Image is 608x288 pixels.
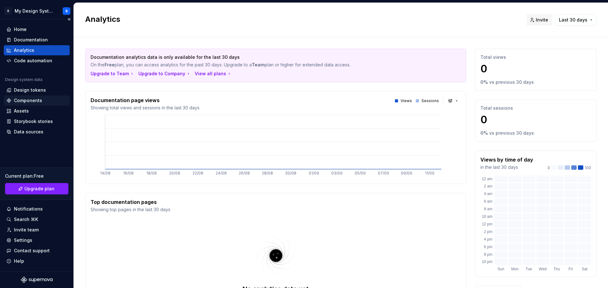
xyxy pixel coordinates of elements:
p: 0 [480,63,591,75]
a: Design tokens [4,85,70,95]
a: Home [4,24,70,34]
a: Code automation [4,56,70,66]
p: vs previous 30 days [489,79,534,85]
div: Documentation [14,37,48,43]
button: Upgrade to Company [138,70,191,77]
tspan: 16/08 [123,171,134,175]
a: Data sources [4,127,70,137]
p: Total views [480,54,591,60]
div: Search ⌘K [14,216,38,223]
a: Invite team [4,225,70,235]
strong: Free [104,62,115,67]
text: 10 pm [482,260,492,264]
text: 4 am [484,192,492,196]
svg: Supernova Logo [21,277,53,283]
tspan: 30/08 [285,171,296,175]
p: Showing top pages in the last 30 days [91,206,170,213]
a: Upgrade plan [5,183,68,194]
button: Help [4,256,70,266]
div: Assets [14,108,29,114]
p: 0 [480,113,591,126]
tspan: 01/09 [309,171,319,175]
div: Design system data [5,77,42,82]
div: Current plan : Free [5,173,68,179]
div: Analytics [14,47,34,53]
text: Mon [511,267,518,271]
p: Top documentation pages [91,198,170,206]
button: Search ⌘K [4,214,70,224]
p: vs previous 30 days [489,130,534,136]
div: B [4,7,12,15]
tspan: 14/08 [100,171,111,175]
div: Home [14,26,27,33]
text: 12 pm [482,222,492,226]
a: Documentation [4,35,70,45]
button: Upgrade to Team [91,70,135,77]
tspan: 26/08 [239,171,250,175]
div: My Design System [15,8,55,14]
h2: Analytics [85,14,519,24]
div: Settings [14,237,32,243]
div: 100 [548,165,591,170]
p: Documentation page views [91,96,199,104]
text: Tue [526,267,532,271]
div: Components [14,97,42,104]
div: Invite team [14,227,39,233]
button: Invite [527,14,552,26]
tspan: 22/08 [193,171,203,175]
div: Design tokens [14,87,46,93]
p: On the plan, you can access analytics for the past 30 days. Upgrade to a plan or higher for exten... [91,62,416,68]
p: Views by time of day [480,156,533,163]
text: 10 am [482,214,492,219]
text: 8 am [484,207,492,211]
text: 2 am [484,184,492,188]
button: View all plans [195,70,232,77]
text: 6 pm [484,245,492,249]
text: 2 pm [484,230,492,234]
tspan: 24/08 [216,171,227,175]
p: Sessions [421,98,439,103]
button: Notifications [4,204,70,214]
p: Views [401,98,412,103]
span: Last 30 days [559,17,587,23]
button: Collapse sidebar [65,15,73,24]
a: Settings [4,235,70,245]
text: Sat [582,267,588,271]
text: Sun [497,267,504,271]
tspan: 11/09 [425,171,434,175]
p: 0 % [480,79,488,85]
p: 0 [548,165,550,170]
div: Help [14,258,24,264]
a: Storybook stories [4,116,70,126]
a: Assets [4,106,70,116]
tspan: 09/09 [401,171,412,175]
p: Showing total views and sessions in the last 30 days [91,105,199,111]
tspan: 05/09 [355,171,366,175]
div: Storybook stories [14,118,53,125]
div: Data sources [14,129,43,135]
text: Wed [539,267,547,271]
div: Code automation [14,58,52,64]
tspan: 18/08 [146,171,157,175]
strong: Team [252,62,265,67]
text: Thu [554,267,560,271]
text: 4 pm [484,237,492,242]
p: Documentation analytics data is only available for the last 30 days [91,54,416,60]
tspan: 28/08 [262,171,273,175]
p: Total sessions [480,105,591,111]
tspan: 03/09 [331,171,343,175]
a: Components [4,95,70,106]
a: Analytics [4,45,70,55]
button: Last 30 days [555,14,597,26]
span: Upgrade plan [24,186,54,192]
button: Contact support [4,246,70,256]
text: Fri [568,267,573,271]
p: in the last 30 days [480,164,533,170]
div: Notifications [14,206,43,212]
p: 0 % [480,130,488,136]
button: BMy Design SystemB [1,4,72,18]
